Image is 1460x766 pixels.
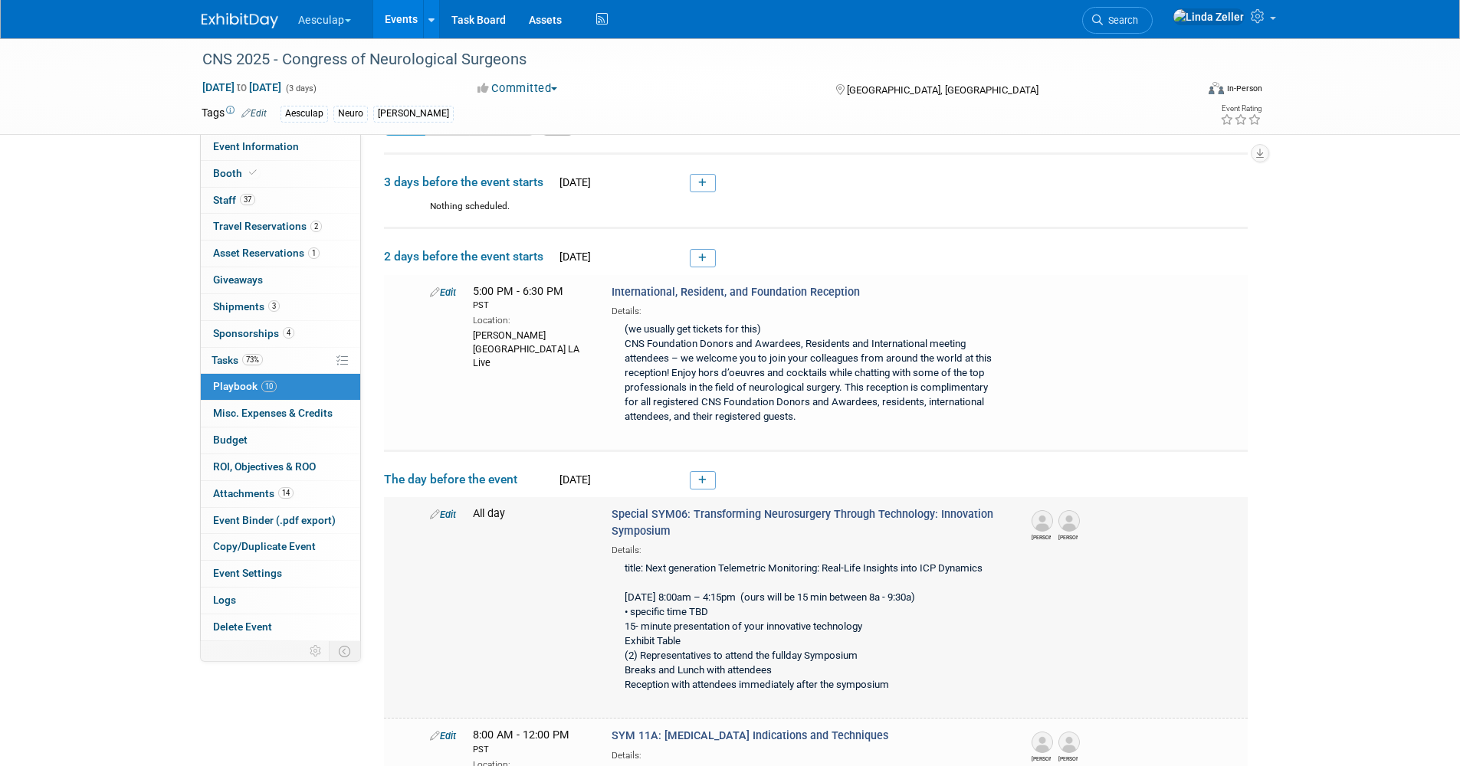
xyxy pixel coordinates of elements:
[213,434,248,446] span: Budget
[1058,532,1078,542] div: Matt Fritz
[1058,732,1080,753] img: Ryan Mancini
[473,507,505,520] span: All day
[201,134,360,160] a: Event Information
[213,407,333,419] span: Misc. Expenses & Credits
[612,539,1006,557] div: Details:
[235,81,249,93] span: to
[1105,80,1263,103] div: Event Format
[278,487,294,499] span: 14
[201,294,360,320] a: Shipments3
[283,327,294,339] span: 4
[303,641,330,661] td: Personalize Event Tab Strip
[473,312,589,327] div: Location:
[1058,753,1078,763] div: Ryan Mancini
[1032,732,1053,753] img: Conner Cunningham
[201,321,360,347] a: Sponsorships4
[473,327,589,370] div: [PERSON_NAME] [GEOGRAPHIC_DATA] LA Live
[329,641,360,661] td: Toggle Event Tabs
[1226,83,1262,94] div: In-Person
[213,540,316,552] span: Copy/Duplicate Event
[310,221,322,232] span: 2
[201,161,360,187] a: Booth
[201,188,360,214] a: Staff37
[212,354,263,366] span: Tasks
[1082,7,1153,34] a: Search
[555,250,591,263] span: [DATE]
[201,401,360,427] a: Misc. Expenses & Credits
[213,140,299,152] span: Event Information
[384,200,1248,227] div: Nothing scheduled.
[241,108,267,119] a: Edit
[1209,82,1224,94] img: Format-Inperson.png
[201,374,360,400] a: Playbook10
[201,481,360,507] a: Attachments14
[333,106,368,122] div: Neuro
[612,286,860,299] span: International, Resident, and Foundation Reception
[213,460,316,473] span: ROI, Objectives & ROO
[473,744,589,756] div: PST
[1032,532,1051,542] div: Dr. Andreas Bunge
[201,614,360,640] a: Delete Event
[1032,510,1053,532] img: Dr. Andreas Bunge
[213,620,272,633] span: Delete Event
[201,561,360,587] a: Event Settings
[201,241,360,267] a: Asset Reservations1
[555,176,591,188] span: [DATE]
[473,300,589,312] div: PST
[202,80,282,94] span: [DATE] [DATE]
[242,354,263,365] span: 73%
[308,247,320,259] span: 1
[213,300,280,313] span: Shipments
[384,471,553,488] span: The day before the event
[213,247,320,259] span: Asset Reservations
[1220,105,1262,113] div: Event Rating
[612,557,1006,699] div: title: Next generation Telemetric Monitoring: Real-Life Insights into ICP Dynamics [DATE] 8:00am ...
[1058,510,1080,532] img: Matt Fritz
[612,300,1006,318] div: Details:
[612,729,888,742] span: SYM 11A: [MEDICAL_DATA] Indications and Techniques
[555,473,591,486] span: [DATE]
[213,194,255,206] span: Staff
[213,273,263,286] span: Giveaways
[213,514,336,526] span: Event Binder (.pdf export)
[384,174,553,191] span: 3 days before the event starts
[1103,15,1138,26] span: Search
[384,248,553,265] span: 2 days before the event starts
[612,508,993,537] span: Special SYM06: Transforming Neurosurgery Through Technology: Innovation Symposium
[268,300,280,312] span: 3
[1173,8,1245,25] img: Linda Zeller
[430,286,456,298] a: Edit
[1032,753,1051,763] div: Conner Cunningham
[202,13,278,28] img: ExhibitDay
[473,728,589,755] span: 8:00 AM - 12:00 PM
[249,169,257,177] i: Booth reservation complete
[197,46,1173,74] div: CNS 2025 - Congress of Neurological Surgeons
[213,220,322,232] span: Travel Reservations
[281,106,328,122] div: Aesculap
[201,588,360,614] a: Logs
[213,327,294,339] span: Sponsorships
[202,105,267,123] td: Tags
[201,214,360,240] a: Travel Reservations2
[261,381,277,392] span: 10
[201,348,360,374] a: Tasks73%
[213,167,260,179] span: Booth
[612,745,1006,762] div: Details:
[201,534,360,560] a: Copy/Duplicate Event
[213,380,277,392] span: Playbook
[430,730,456,741] a: Edit
[473,285,589,312] span: 5:00 PM - 6:30 PM
[373,106,454,122] div: [PERSON_NAME]
[213,567,282,579] span: Event Settings
[201,427,360,453] a: Budget
[240,194,255,205] span: 37
[847,84,1038,96] span: [GEOGRAPHIC_DATA], [GEOGRAPHIC_DATA]
[213,594,236,606] span: Logs
[430,509,456,520] a: Edit
[284,83,317,93] span: (3 days)
[472,80,563,97] button: Committed
[201,508,360,534] a: Event Binder (.pdf export)
[201,454,360,480] a: ROI, Objectives & ROO
[213,487,294,499] span: Attachments
[201,267,360,293] a: Giveaways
